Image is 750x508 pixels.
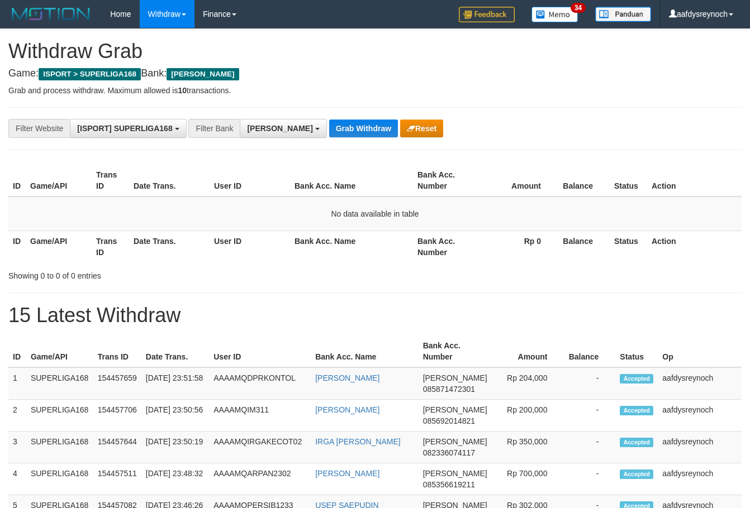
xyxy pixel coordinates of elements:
img: MOTION_logo.png [8,6,93,22]
a: IRGA [PERSON_NAME] [315,437,400,446]
div: Showing 0 to 0 of 0 entries [8,266,304,281]
span: [PERSON_NAME] [423,469,487,478]
span: 34 [571,3,586,13]
span: [PERSON_NAME] [423,437,487,446]
th: User ID [209,336,311,367]
td: Rp 350,000 [492,432,564,463]
td: 4 [8,463,26,495]
img: Feedback.jpg [459,7,515,22]
td: AAAAMQIRGAKECOT02 [209,432,311,463]
td: Rp 200,000 [492,400,564,432]
span: [ISPORT] SUPERLIGA168 [77,124,172,133]
th: Status [610,165,647,197]
th: Status [615,336,658,367]
td: Rp 204,000 [492,367,564,400]
td: SUPERLIGA168 [26,367,93,400]
div: Filter Website [8,119,70,138]
a: [PERSON_NAME] [315,373,379,382]
td: 154457511 [93,463,141,495]
th: ID [8,165,26,197]
span: Accepted [620,469,653,479]
th: Date Trans. [129,165,210,197]
span: Accepted [620,406,653,415]
th: User ID [210,165,290,197]
a: [PERSON_NAME] [315,405,379,414]
th: Bank Acc. Number [413,231,479,262]
th: Trans ID [93,336,141,367]
td: 154457659 [93,367,141,400]
th: Rp 0 [479,231,558,262]
span: [PERSON_NAME] [423,405,487,414]
th: Balance [558,165,610,197]
th: Status [610,231,647,262]
td: 154457644 [93,432,141,463]
th: Balance [564,336,615,367]
td: - [564,463,615,495]
td: [DATE] 23:48:32 [141,463,209,495]
h1: 15 Latest Withdraw [8,304,742,327]
h4: Game: Bank: [8,68,742,79]
td: - [564,432,615,463]
td: [DATE] 23:50:19 [141,432,209,463]
td: SUPERLIGA168 [26,400,93,432]
td: aafdysreynoch [658,400,742,432]
th: Balance [558,231,610,262]
td: aafdysreynoch [658,367,742,400]
button: Reset [400,119,443,137]
td: 154457706 [93,400,141,432]
th: User ID [210,231,290,262]
th: Trans ID [92,165,129,197]
th: Date Trans. [141,336,209,367]
th: ID [8,231,26,262]
td: SUPERLIGA168 [26,463,93,495]
td: aafdysreynoch [658,432,742,463]
th: Bank Acc. Name [290,231,413,262]
span: Accepted [620,438,653,447]
th: Bank Acc. Name [290,165,413,197]
th: Bank Acc. Name [311,336,418,367]
td: [DATE] 23:51:58 [141,367,209,400]
th: Action [647,165,742,197]
th: Game/API [26,231,92,262]
button: Grab Withdraw [329,119,398,137]
th: ID [8,336,26,367]
th: Bank Acc. Number [419,336,492,367]
span: Accepted [620,374,653,384]
td: No data available in table [8,197,742,231]
td: - [564,367,615,400]
th: Game/API [26,165,92,197]
td: Rp 700,000 [492,463,564,495]
span: Copy 082336074117 to clipboard [423,448,475,457]
td: [DATE] 23:50:56 [141,400,209,432]
a: [PERSON_NAME] [315,469,379,478]
td: 3 [8,432,26,463]
span: Copy 085692014821 to clipboard [423,416,475,425]
th: Trans ID [92,231,129,262]
td: SUPERLIGA168 [26,432,93,463]
span: ISPORT > SUPERLIGA168 [39,68,141,80]
td: aafdysreynoch [658,463,742,495]
th: Action [647,231,742,262]
span: [PERSON_NAME] [247,124,312,133]
th: Op [658,336,742,367]
button: [ISPORT] SUPERLIGA168 [70,119,186,138]
td: AAAAMQIM311 [209,400,311,432]
img: panduan.png [595,7,651,22]
th: Amount [492,336,564,367]
th: Bank Acc. Number [413,165,479,197]
span: Copy 085871472301 to clipboard [423,385,475,394]
td: AAAAMQDPRKONTOL [209,367,311,400]
th: Amount [479,165,558,197]
td: - [564,400,615,432]
span: Copy 085356619211 to clipboard [423,480,475,489]
th: Game/API [26,336,93,367]
div: Filter Bank [188,119,240,138]
img: Button%20Memo.svg [531,7,578,22]
span: [PERSON_NAME] [167,68,239,80]
td: 2 [8,400,26,432]
td: 1 [8,367,26,400]
h1: Withdraw Grab [8,40,742,63]
span: [PERSON_NAME] [423,373,487,382]
strong: 10 [178,86,187,95]
td: AAAAMQARPAN2302 [209,463,311,495]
